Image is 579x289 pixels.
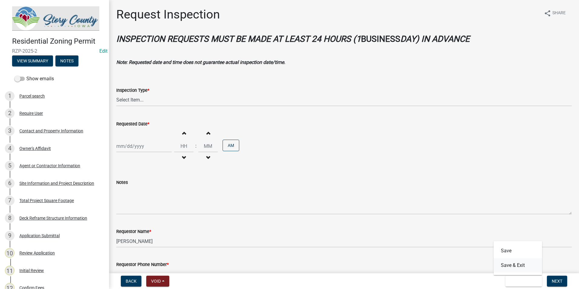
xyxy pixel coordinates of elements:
[510,279,534,284] span: Save & Exit
[19,129,83,133] div: Contact and Property Information
[5,196,15,205] div: 7
[223,140,239,151] button: AM
[494,244,542,258] button: Save
[19,94,45,98] div: Parcel search
[116,181,128,185] label: Notes
[116,263,169,267] label: Requestor Phone Number
[5,178,15,188] div: 6
[151,279,161,284] span: Void
[5,231,15,241] div: 9
[194,142,198,150] div: :
[12,59,53,64] wm-modal-confirm: Summary
[174,140,194,152] input: Hours
[19,251,55,255] div: Review Application
[121,276,141,287] button: Back
[19,111,43,115] div: Require User
[99,48,108,54] a: Edit
[19,181,94,185] div: Site Information and Project Description
[5,91,15,101] div: 1
[116,59,285,65] strong: Note: Requested date and time does not guarantee actual inspection date/time.
[5,108,15,118] div: 2
[15,75,54,82] label: Show emails
[116,140,172,152] input: mm/dd/yyyy
[12,37,104,46] h4: Residential Zoning Permit
[19,198,74,203] div: Total Project Square Footage
[116,88,149,93] label: Inspection Type
[19,234,60,238] div: Application Submittal
[5,266,15,275] div: 11
[539,7,571,19] button: shareShare
[116,34,361,44] strong: INSPECTION REQUESTS MUST BE MADE AT LEAST 24 HOURS (1
[19,164,80,168] div: Agent or Contractor Information
[5,144,15,153] div: 4
[116,7,220,22] h1: Request Inspection
[5,126,15,136] div: 3
[12,6,99,31] img: Story County, Iowa
[12,48,97,54] span: RZP-2025-2
[99,48,108,54] wm-modal-confirm: Edit Application Number
[494,258,542,273] button: Save & Exit
[55,59,78,64] wm-modal-confirm: Notes
[146,276,169,287] button: Void
[544,10,551,17] i: share
[5,161,15,171] div: 5
[552,10,566,17] span: Share
[5,213,15,223] div: 8
[552,279,562,284] span: Next
[116,230,151,234] label: Requestor Name
[12,55,53,66] button: View Summary
[116,122,149,126] label: Requested Date
[5,248,15,258] div: 10
[547,276,567,287] button: Next
[198,140,218,152] input: Minutes
[55,55,78,66] button: Notes
[361,34,400,44] strong: BUSINESS
[19,146,51,151] div: Owner's Affidavit
[19,216,87,220] div: Deck Reframe Structure Information
[19,268,44,273] div: Initial Review
[505,276,542,287] button: Save & Exit
[494,241,542,275] div: Save & Exit
[126,279,137,284] span: Back
[400,34,470,44] strong: DAY) IN ADVANCE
